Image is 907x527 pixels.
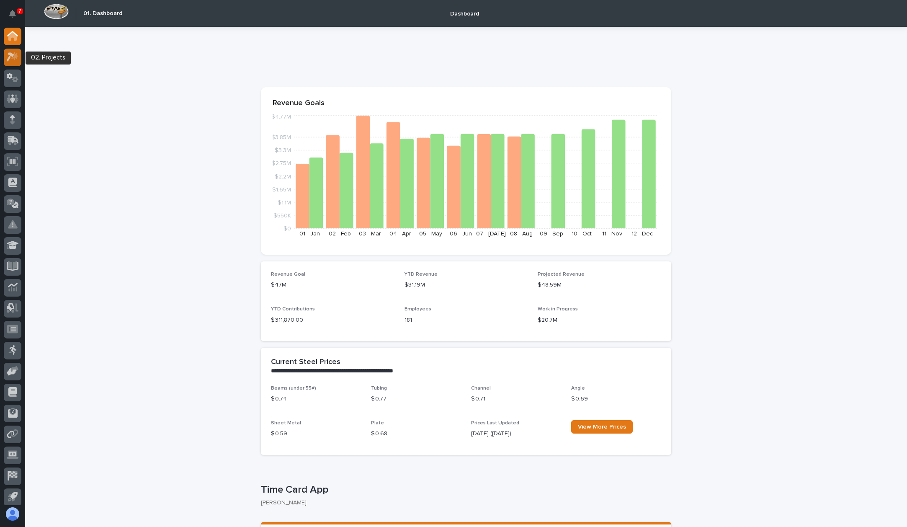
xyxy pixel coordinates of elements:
p: Time Card App [261,484,668,496]
text: 05 - May [419,231,442,237]
span: Prices Last Updated [471,421,519,426]
text: 11 - Nov [602,231,622,237]
button: Notifications [4,5,21,23]
p: $ 0.59 [271,429,361,438]
p: $ 0.71 [471,395,561,403]
div: Notifications7 [10,10,21,23]
text: 07 - [DATE] [476,231,506,237]
button: users-avatar [4,505,21,523]
text: 06 - Jun [450,231,472,237]
span: YTD Contributions [271,307,315,312]
text: 08 - Aug [510,231,533,237]
span: View More Prices [578,424,626,430]
tspan: $3.85M [271,134,291,140]
p: 181 [405,316,528,325]
text: 04 - Apr [389,231,411,237]
span: Beams (under 55#) [271,386,316,391]
p: [DATE] ([DATE]) [471,429,561,438]
tspan: $1.1M [278,199,291,205]
tspan: $3.3M [275,147,291,153]
p: $ 311,870.00 [271,316,394,325]
span: Channel [471,386,491,391]
text: 09 - Sep [540,231,563,237]
span: Work in Progress [538,307,578,312]
p: $ 0.68 [371,429,461,438]
text: 01 - Jan [299,231,320,237]
span: Plate [371,421,384,426]
p: 7 [18,8,21,14]
text: 12 - Dec [631,231,653,237]
text: 10 - Oct [572,231,592,237]
text: 03 - Mar [359,231,381,237]
tspan: $550K [273,212,291,218]
p: $ 0.77 [371,395,461,403]
p: $31.19M [405,281,528,289]
tspan: $0 [283,226,291,232]
h2: Current Steel Prices [271,358,340,367]
img: Workspace Logo [44,4,69,19]
span: Employees [405,307,431,312]
p: $20.7M [538,316,661,325]
a: View More Prices [571,420,633,434]
p: Revenue Goals [273,99,660,108]
p: $47M [271,281,394,289]
p: [PERSON_NAME] [261,499,665,506]
tspan: $1.65M [272,186,291,192]
text: 02 - Feb [329,231,351,237]
span: Sheet Metal [271,421,301,426]
p: $ 0.74 [271,395,361,403]
p: $48.59M [538,281,661,289]
span: Angle [571,386,585,391]
span: Tubing [371,386,387,391]
span: Revenue Goal [271,272,305,277]
tspan: $2.75M [272,160,291,166]
span: Projected Revenue [538,272,585,277]
span: YTD Revenue [405,272,438,277]
p: $ 0.69 [571,395,661,403]
h2: 01. Dashboard [83,10,122,17]
tspan: $2.2M [275,173,291,179]
tspan: $4.77M [271,114,291,120]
